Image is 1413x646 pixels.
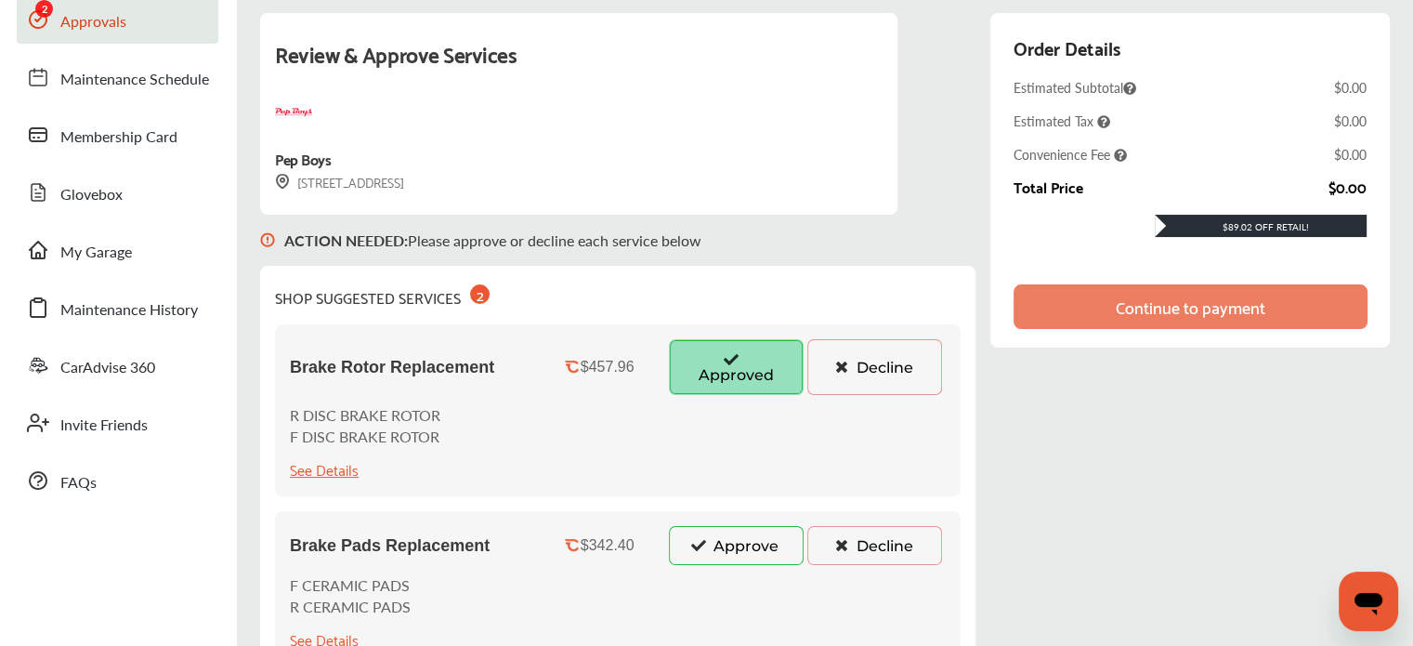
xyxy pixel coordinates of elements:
span: My Garage [60,241,132,265]
span: Estimated Tax [1014,112,1110,130]
div: $0.00 [1334,112,1367,130]
div: $89.02 Off Retail! [1155,220,1367,233]
img: svg+xml;base64,PHN2ZyB3aWR0aD0iMTYiIGhlaWdodD0iMTciIHZpZXdCb3g9IjAgMCAxNiAxNyIgZmlsbD0ibm9uZSIgeG... [275,174,290,190]
img: logo-pepboys.png [275,94,312,131]
span: Convenience Fee [1014,145,1127,164]
div: $0.00 [1328,178,1367,195]
span: Approvals [60,10,126,34]
div: SHOP SUGGESTED SERVICES [275,281,490,310]
p: Please approve or decline each service below [284,230,701,251]
img: svg+xml;base64,PHN2ZyB3aWR0aD0iMTYiIGhlaWdodD0iMTciIHZpZXdCb3g9IjAgMCAxNiAxNyIgZmlsbD0ibm9uZSIgeG... [260,215,275,266]
div: $0.00 [1334,78,1367,97]
a: Maintenance History [17,283,218,332]
div: 2 [470,284,490,304]
span: Invite Friends [60,414,148,438]
a: Membership Card [17,111,218,159]
span: Maintenance History [60,298,198,323]
span: Membership Card [60,125,177,150]
p: F CERAMIC PADS [290,574,411,596]
a: CarAdvise 360 [17,341,218,389]
span: Brake Pads Replacement [290,536,490,556]
button: Decline [807,339,942,395]
p: R CERAMIC PADS [290,596,411,617]
button: Approved [669,339,804,395]
div: Pep Boys [275,146,331,171]
div: $457.96 [581,359,635,376]
a: FAQs [17,456,218,505]
a: My Garage [17,226,218,274]
div: [STREET_ADDRESS] [275,171,404,192]
iframe: Button to launch messaging window [1339,572,1398,631]
span: Estimated Subtotal [1014,78,1136,97]
span: Glovebox [60,183,123,207]
div: $0.00 [1334,145,1367,164]
div: Review & Approve Services [275,35,883,94]
div: $342.40 [581,537,635,554]
span: FAQs [60,471,97,495]
div: Total Price [1014,178,1083,195]
a: Maintenance Schedule [17,53,218,101]
button: Approve [669,526,804,565]
div: Order Details [1014,32,1120,63]
p: F DISC BRAKE ROTOR [290,426,440,447]
button: Decline [807,526,942,565]
a: Invite Friends [17,399,218,447]
div: See Details [290,456,359,481]
b: ACTION NEEDED : [284,230,408,251]
p: R DISC BRAKE ROTOR [290,404,440,426]
span: Brake Rotor Replacement [290,358,494,377]
span: CarAdvise 360 [60,356,155,380]
a: Glovebox [17,168,218,217]
div: Continue to payment [1116,297,1265,316]
span: Maintenance Schedule [60,68,209,92]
